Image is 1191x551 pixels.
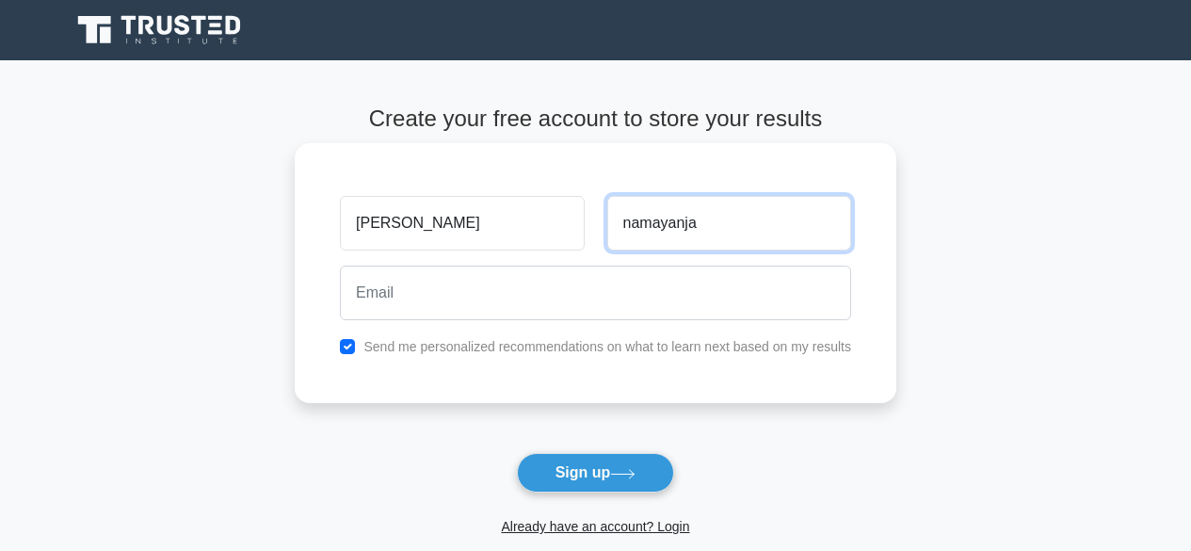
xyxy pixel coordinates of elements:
[340,196,584,251] input: First name
[607,196,851,251] input: Last name
[363,339,851,354] label: Send me personalized recommendations on what to learn next based on my results
[501,519,689,534] a: Already have an account? Login
[295,105,896,133] h4: Create your free account to store your results
[517,453,675,493] button: Sign up
[340,266,851,320] input: Email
